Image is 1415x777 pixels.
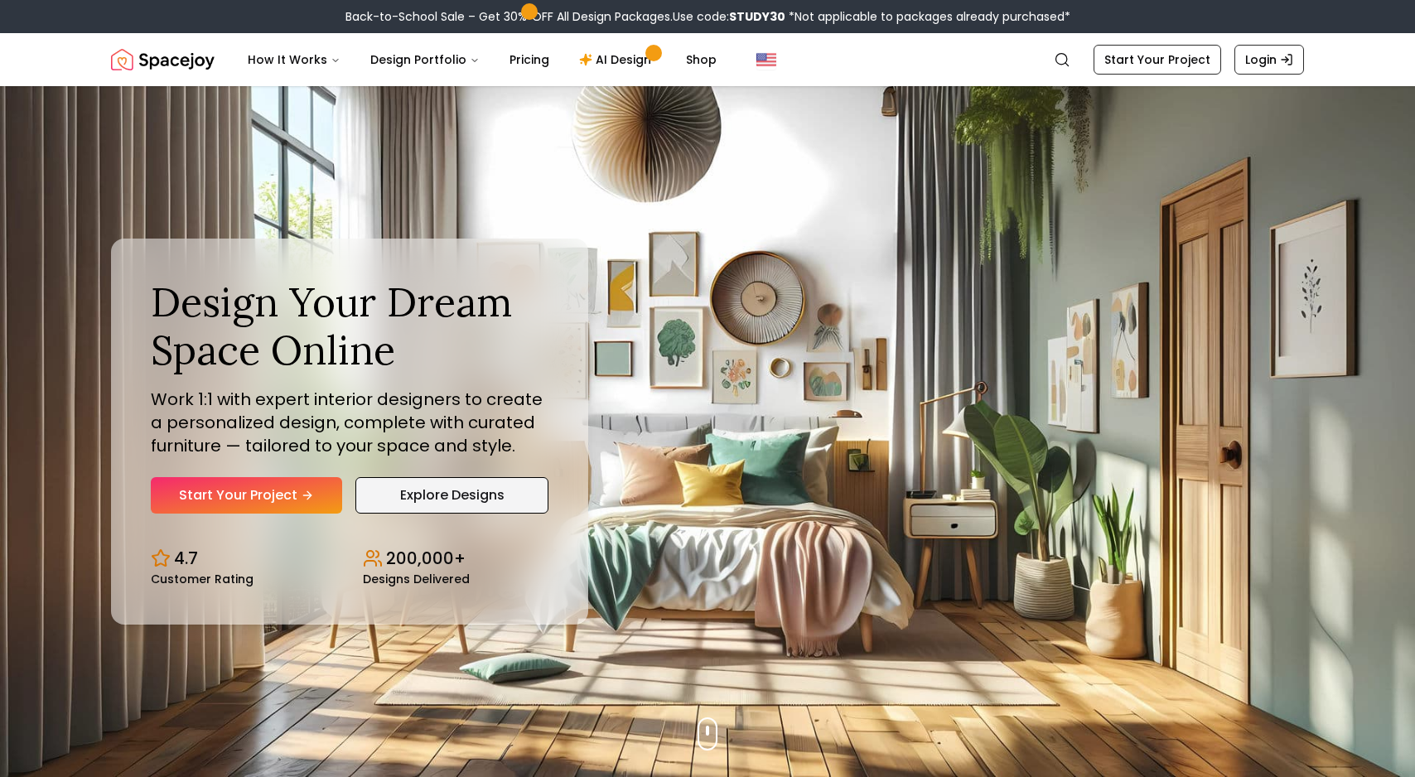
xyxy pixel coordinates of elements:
div: Design stats [151,533,548,585]
a: AI Design [566,43,669,76]
a: Pricing [496,43,563,76]
h1: Design Your Dream Space Online [151,278,548,374]
a: Login [1234,45,1304,75]
a: Start Your Project [151,477,342,514]
button: How It Works [234,43,354,76]
p: 4.7 [174,547,198,570]
img: United States [756,50,776,70]
span: *Not applicable to packages already purchased* [785,8,1070,25]
span: Use code: [673,8,785,25]
p: 200,000+ [386,547,466,570]
p: Work 1:1 with expert interior designers to create a personalized design, complete with curated fu... [151,388,548,457]
nav: Main [234,43,730,76]
nav: Global [111,33,1304,86]
a: Spacejoy [111,43,215,76]
a: Start Your Project [1094,45,1221,75]
small: Customer Rating [151,573,254,585]
small: Designs Delivered [363,573,470,585]
a: Shop [673,43,730,76]
button: Design Portfolio [357,43,493,76]
img: Spacejoy Logo [111,43,215,76]
a: Explore Designs [355,477,548,514]
div: Back-to-School Sale – Get 30% OFF All Design Packages. [345,8,1070,25]
b: STUDY30 [729,8,785,25]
